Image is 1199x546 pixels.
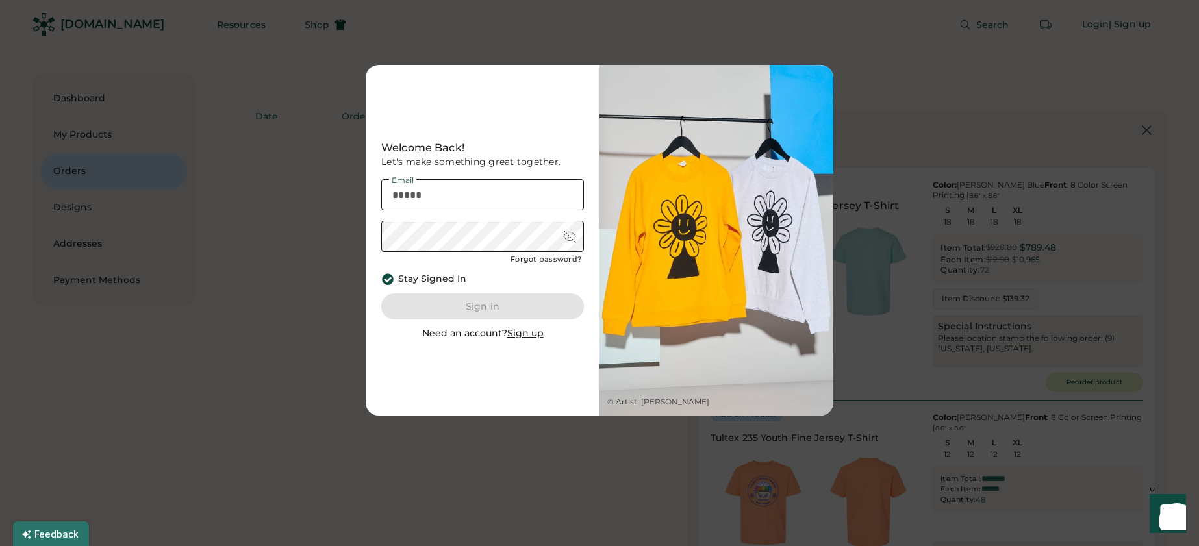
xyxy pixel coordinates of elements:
div: Stay Signed In [398,273,466,286]
div: Forgot password? [511,254,581,265]
img: Web-Rendered_Studio-51sRGB.jpg [599,65,833,416]
iframe: Front Chat [1137,488,1193,543]
u: Sign up [507,327,544,339]
div: Let's make something great together. [381,156,584,169]
div: Welcome Back! [381,140,584,156]
div: © Artist: [PERSON_NAME] [607,397,709,408]
div: Email [389,177,416,184]
div: Need an account? [422,327,544,340]
button: Sign in [381,293,584,319]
